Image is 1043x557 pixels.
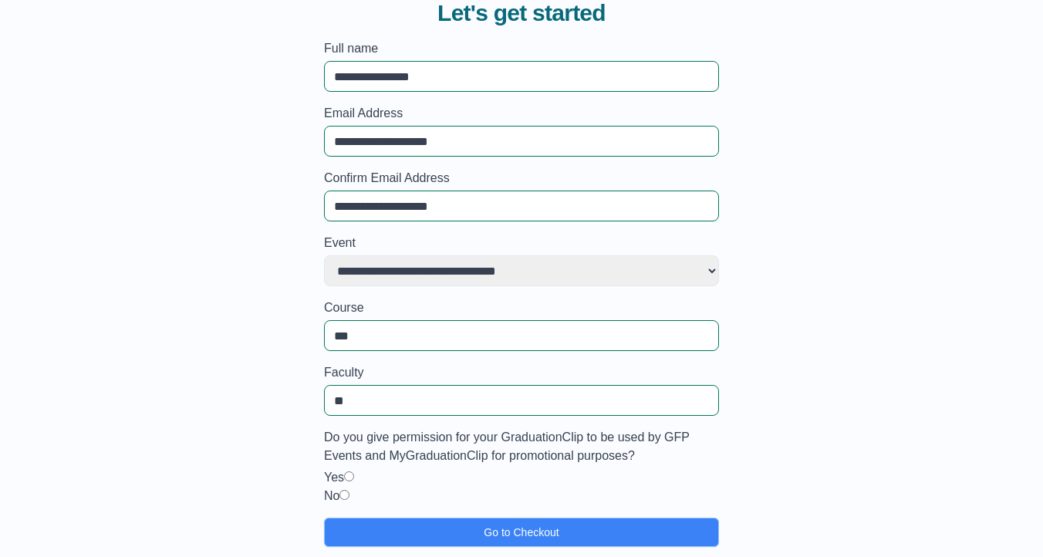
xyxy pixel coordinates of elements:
label: Yes [324,471,344,484]
label: Confirm Email Address [324,169,719,187]
label: No [324,489,339,502]
label: Full name [324,39,719,58]
label: Email Address [324,104,719,123]
button: Go to Checkout [324,518,719,547]
label: Course [324,299,719,317]
label: Event [324,234,719,252]
label: Do you give permission for your GraduationClip to be used by GFP Events and MyGraduationClip for ... [324,428,719,465]
label: Faculty [324,363,719,382]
